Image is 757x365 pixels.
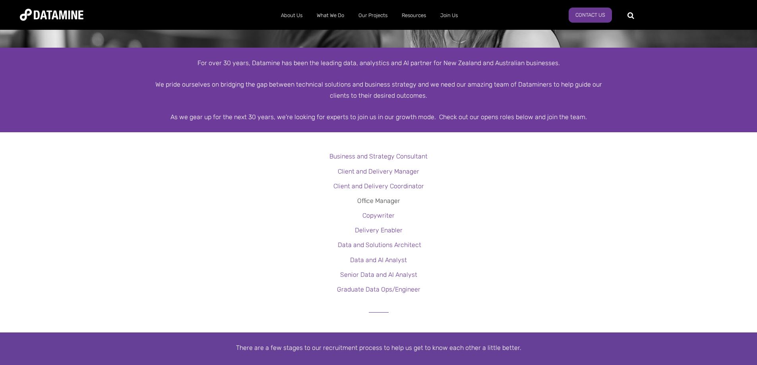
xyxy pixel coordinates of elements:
[20,9,83,21] img: Datamine
[338,241,421,249] a: Data and Solutions Architect
[395,5,433,26] a: Resources
[337,286,420,293] a: Graduate Data Ops/Engineer
[351,5,395,26] a: Our Projects
[355,226,403,234] a: Delivery Enabler
[152,112,605,122] div: As we gear up for the next 30 years, we're looking for experts to join us in our growth mode. Che...
[152,58,605,68] div: For over 30 years, Datamine has been the leading data, analystics and AI partner for New Zealand ...
[433,5,465,26] a: Join Us
[310,5,351,26] a: What We Do
[357,197,400,205] a: Office Manager
[338,168,419,175] a: Client and Delivery Manager
[152,342,605,353] p: There are a few stages to our recruitment process to help us get to know each other a little better.
[152,79,605,100] div: We pride ourselves on bridging the gap between technical solutions and business strategy and we n...
[569,8,612,23] a: Contact Us
[350,256,407,264] a: Data and AI Analyst
[329,153,428,160] a: Business and Strategy Consultant
[333,182,424,190] a: Client and Delivery Coordinator
[362,212,395,219] a: Copywriter
[274,5,310,26] a: About Us
[340,271,417,278] a: Senior Data and AI Analyst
